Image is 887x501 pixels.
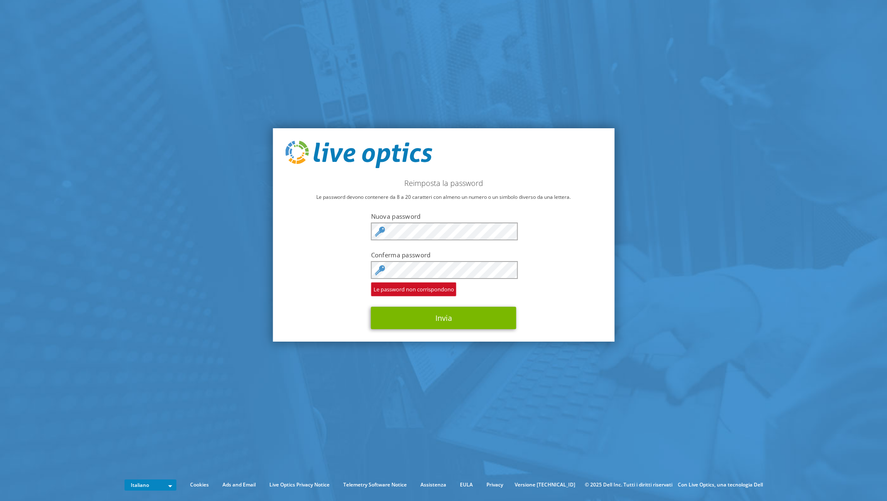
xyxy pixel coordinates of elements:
a: EULA [454,480,479,489]
li: © 2025 Dell Inc. Tutti i diritti riservati [581,480,677,489]
button: Invia [371,307,516,329]
a: Cookies [184,480,215,489]
img: live_optics_svg.svg [285,141,432,168]
li: Versione [TECHNICAL_ID] [511,480,579,489]
label: Nuova password [371,212,516,220]
h2: Reimposta la password [285,178,602,188]
p: Le password devono contenere da 8 a 20 caratteri con almeno un numero o un simbolo diverso da una... [285,193,602,202]
li: Con Live Optics, una tecnologia Dell [678,480,763,489]
a: Assistenza [414,480,452,489]
a: Ads and Email [216,480,262,489]
a: Telemetry Software Notice [337,480,413,489]
a: Live Optics Privacy Notice [263,480,336,489]
span: Le password non corrispondono [371,282,457,296]
label: Conferma password [371,251,516,259]
a: Privacy [480,480,509,489]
